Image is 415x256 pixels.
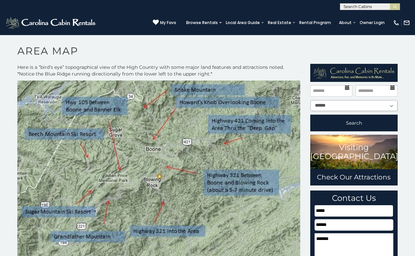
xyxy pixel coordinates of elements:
[310,143,398,161] h3: Visiting [GEOGRAPHIC_DATA]
[356,18,388,27] a: Owner Login
[336,18,355,27] a: About
[315,194,394,203] h3: Contact Us
[183,18,221,27] a: Browse Rentals
[160,20,176,26] span: My Favs
[17,64,300,77] p: Here is a “bird’s eye” topographical view of the High Country with some major land features and a...
[12,45,403,64] h1: Area Map
[393,19,400,26] img: phone-regular-white.png
[403,19,410,26] img: mail-regular-white.png
[265,18,295,27] a: Real Estate
[310,169,398,185] a: Check Our Attractions
[153,19,176,26] a: My Favs
[223,18,263,27] a: Local Area Guide
[310,115,398,131] button: Search
[296,18,334,27] a: Rental Program
[5,16,97,29] img: White-1-2.png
